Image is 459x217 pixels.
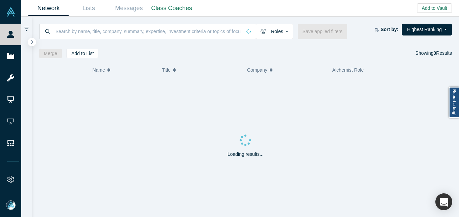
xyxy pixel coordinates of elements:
span: Company [247,63,267,77]
span: Results [434,50,452,56]
img: Mia Scott's Account [6,200,16,210]
button: Name [92,63,155,77]
a: Report a bug! [449,87,459,118]
span: Name [92,63,105,77]
input: Search by name, title, company, summary, expertise, investment criteria or topics of focus [55,23,242,39]
button: Add to List [67,49,98,58]
button: Title [162,63,240,77]
span: Title [162,63,171,77]
a: Messages [109,0,149,16]
button: Roles [256,24,293,39]
button: Save applied filters [298,24,347,39]
p: Loading results... [227,151,264,158]
span: Alchemist Role [332,67,364,73]
button: Add to Vault [417,3,452,13]
button: Highest Ranking [402,24,452,35]
a: Class Coaches [149,0,194,16]
img: Alchemist Vault Logo [6,7,16,17]
div: Showing [415,49,452,58]
a: Lists [69,0,109,16]
strong: 0 [434,50,436,56]
button: Company [247,63,325,77]
a: Network [28,0,69,16]
button: Merge [39,49,62,58]
strong: Sort by: [381,27,398,32]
